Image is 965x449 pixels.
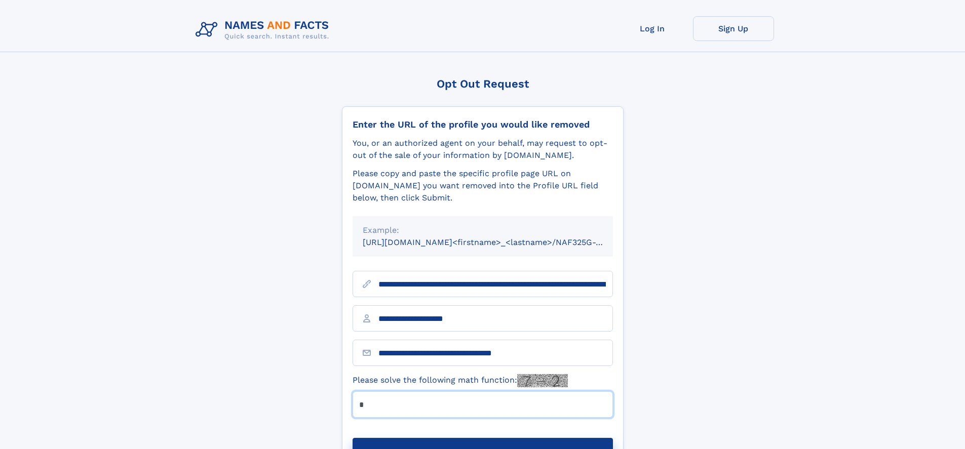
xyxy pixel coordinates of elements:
[191,16,337,44] img: Logo Names and Facts
[693,16,774,41] a: Sign Up
[342,77,624,90] div: Opt Out Request
[353,119,613,130] div: Enter the URL of the profile you would like removed
[353,168,613,204] div: Please copy and paste the specific profile page URL on [DOMAIN_NAME] you want removed into the Pr...
[363,224,603,236] div: Example:
[353,374,568,387] label: Please solve the following math function:
[612,16,693,41] a: Log In
[353,137,613,161] div: You, or an authorized agent on your behalf, may request to opt-out of the sale of your informatio...
[363,237,632,247] small: [URL][DOMAIN_NAME]<firstname>_<lastname>/NAF325G-xxxxxxxx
